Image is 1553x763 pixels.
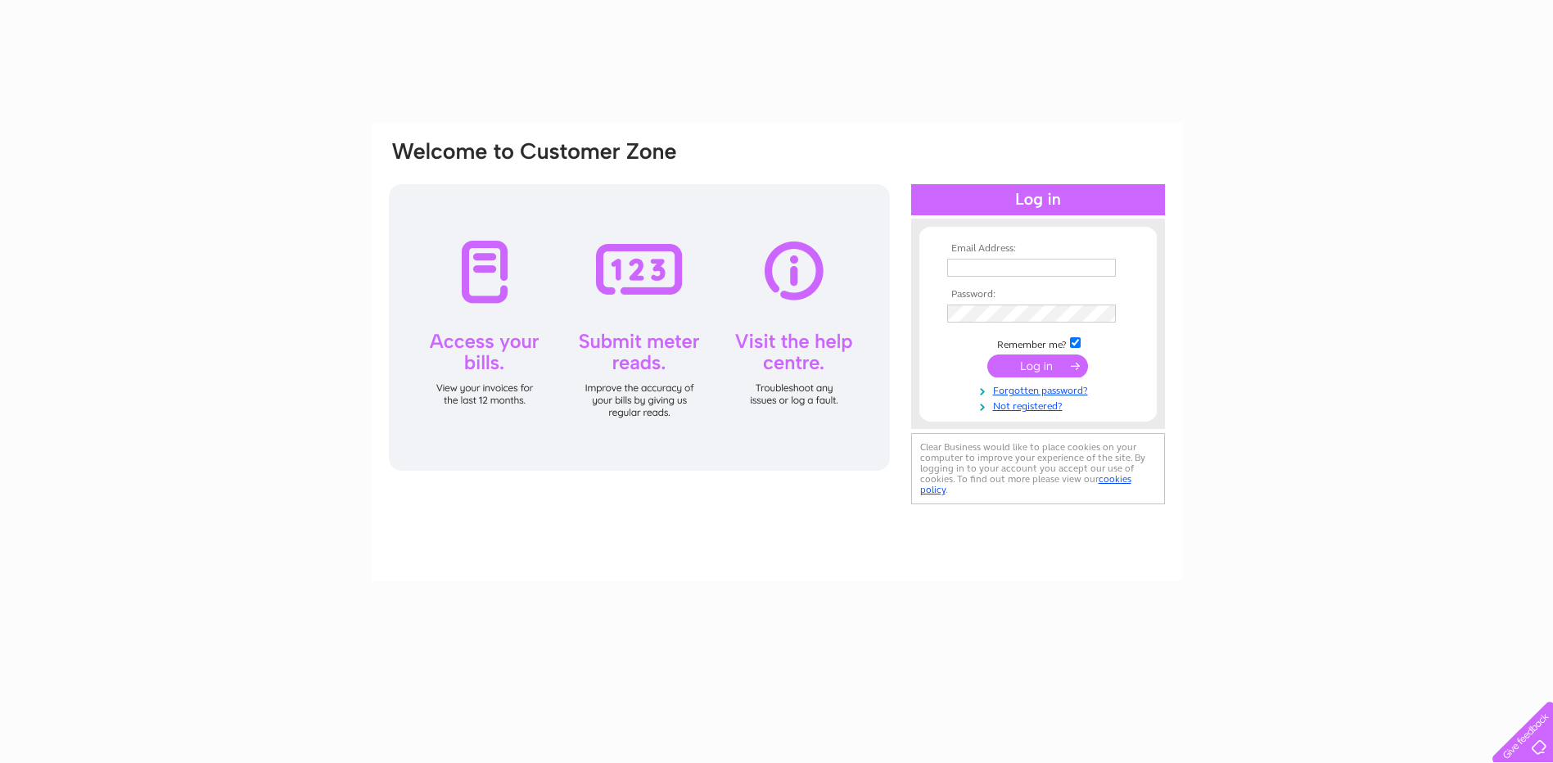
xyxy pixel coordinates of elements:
[943,243,1133,255] th: Email Address:
[943,289,1133,300] th: Password:
[943,335,1133,351] td: Remember me?
[920,473,1131,495] a: cookies policy
[987,354,1088,377] input: Submit
[911,433,1165,504] div: Clear Business would like to place cookies on your computer to improve your experience of the sit...
[947,397,1133,413] a: Not registered?
[947,381,1133,397] a: Forgotten password?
